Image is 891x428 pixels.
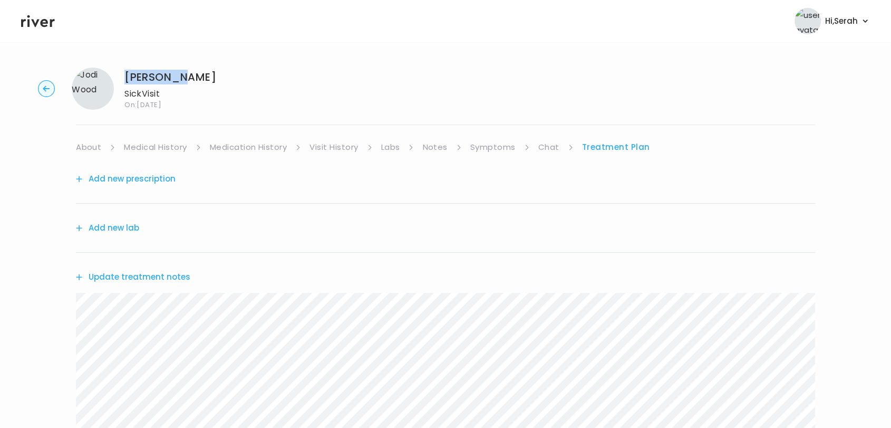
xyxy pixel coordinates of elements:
img: user avatar [795,8,821,34]
a: Symptoms [470,140,516,155]
a: Medication History [210,140,287,155]
a: Notes [422,140,447,155]
a: Treatment Plan [582,140,650,155]
button: Update treatment notes [76,270,190,284]
a: About [76,140,101,155]
button: Add new lab [76,221,139,235]
a: Labs [381,140,400,155]
a: Medical History [124,140,187,155]
h1: [PERSON_NAME] [124,70,216,84]
span: Hi, Serah [825,14,858,28]
a: Visit History [309,140,358,155]
img: Jodi Wood [72,68,114,110]
button: Add new prescription [76,172,176,186]
a: Chat [538,140,559,155]
span: On: [DATE] [124,101,216,108]
button: user avatarHi,Serah [795,8,870,34]
p: Sick Visit [124,87,216,101]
